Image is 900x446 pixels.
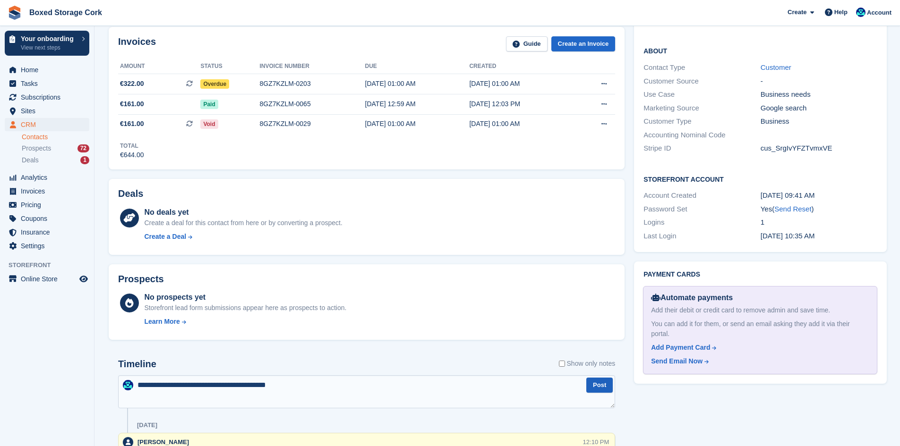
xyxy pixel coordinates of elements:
span: €161.00 [120,99,144,109]
p: Your onboarding [21,35,77,42]
span: Prospects [22,144,51,153]
span: Storefront [9,261,94,270]
h2: Prospects [118,274,164,285]
div: Password Set [643,204,760,215]
a: Create a Deal [144,232,342,242]
th: Due [365,59,470,74]
th: Amount [118,59,200,74]
div: No prospects yet [144,292,346,303]
div: Stripe ID [643,143,760,154]
div: 8GZ7KZLM-0029 [260,119,365,129]
a: Learn More [144,317,346,327]
span: Overdue [200,79,229,89]
span: Subscriptions [21,91,77,104]
span: Invoices [21,185,77,198]
span: Sites [21,104,77,118]
span: Settings [21,239,77,252]
span: Deals [22,156,39,165]
div: Contact Type [643,62,760,73]
th: Invoice number [260,59,365,74]
div: [DATE] 09:41 AM [761,190,877,201]
div: [DATE] 01:00 AM [365,119,470,129]
div: Last Login [643,231,760,242]
div: Customer Source [643,76,760,87]
div: 8GZ7KZLM-0065 [260,99,365,109]
div: [DATE] 01:00 AM [365,79,470,89]
button: Post [586,378,613,393]
h2: Timeline [118,359,156,370]
h2: Deals [118,188,143,199]
a: menu [5,63,89,76]
span: Analytics [21,171,77,184]
a: menu [5,91,89,104]
div: Use Case [643,89,760,100]
th: Created [469,59,574,74]
time: 2025-08-27 09:35:45 UTC [761,232,815,240]
a: menu [5,104,89,118]
div: Customer Type [643,116,760,127]
a: menu [5,212,89,225]
a: Create an Invoice [551,36,616,52]
span: Void [200,119,218,129]
div: 1 [80,156,89,164]
a: Customer [761,63,791,71]
div: Automate payments [651,292,869,303]
div: Marketing Source [643,103,760,114]
div: 72 [77,144,89,152]
a: menu [5,239,89,252]
span: Insurance [21,226,77,239]
a: Send Reset [774,205,811,213]
img: stora-icon-8386f47178a22dfd0bd8f6a31ec36ba5ce8667c1dd55bd0f319d3a0aa187defe.svg [8,6,22,20]
a: Contacts [22,133,89,142]
span: Paid [200,100,218,109]
div: [DATE] 01:00 AM [469,119,574,129]
div: No deals yet [144,207,342,218]
img: Vincent [856,8,866,17]
a: menu [5,171,89,184]
a: menu [5,272,89,286]
a: menu [5,77,89,90]
img: Vincent [123,380,133,390]
div: Send Email Now [651,356,703,366]
span: €161.00 [120,119,144,129]
span: Account [867,8,891,17]
span: ( ) [772,205,814,213]
div: Add their debit or credit card to remove admin and save time. [651,305,869,315]
a: Your onboarding View next steps [5,31,89,56]
div: Learn More [144,317,180,327]
h2: Invoices [118,36,156,52]
h2: Storefront Account [643,174,877,184]
th: Status [200,59,259,74]
div: Storefront lead form submissions appear here as prospects to action. [144,303,346,313]
div: Yes [761,204,877,215]
a: Deals 1 [22,155,89,165]
span: [PERSON_NAME] [137,438,189,446]
div: [DATE] [137,421,157,429]
span: Pricing [21,198,77,211]
div: Create a Deal [144,232,186,242]
h2: About [643,46,877,55]
a: menu [5,226,89,239]
div: Accounting Nominal Code [643,130,760,141]
div: cus_SrgIvYFZTvmxVE [761,143,877,154]
div: Total [120,142,144,150]
span: Online Store [21,272,77,286]
div: 8GZ7KZLM-0203 [260,79,365,89]
div: Google search [761,103,877,114]
span: Home [21,63,77,76]
div: Account Created [643,190,760,201]
div: Business needs [761,89,877,100]
span: €322.00 [120,79,144,89]
div: Business [761,116,877,127]
a: Boxed Storage Cork [26,5,106,20]
div: [DATE] 12:59 AM [365,99,470,109]
input: Show only notes [559,359,565,369]
div: Add Payment Card [651,343,710,353]
div: Create a deal for this contact from here or by converting a prospect. [144,218,342,228]
div: You can add it for them, or send an email asking they add it via their portal. [651,319,869,339]
label: Show only notes [559,359,616,369]
a: Add Payment Card [651,343,866,353]
span: CRM [21,118,77,131]
a: menu [5,118,89,131]
a: Guide [506,36,548,52]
